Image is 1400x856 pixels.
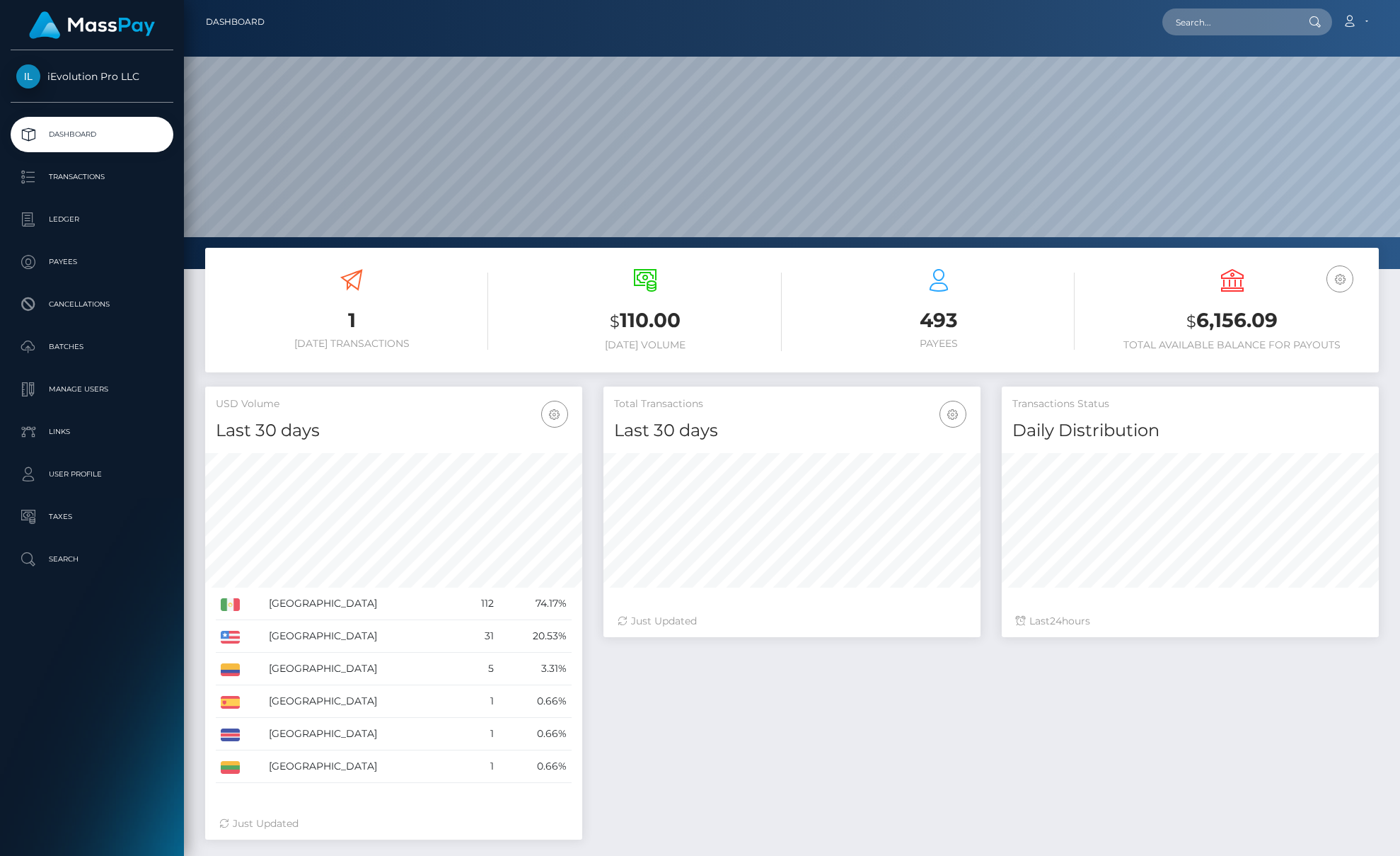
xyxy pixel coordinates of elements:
div: Just Updated [219,816,568,831]
img: US.png [221,631,240,644]
p: Dashboard [16,124,168,145]
td: 20.53% [499,620,572,653]
a: Ledger [11,202,173,237]
h4: Daily Distribution [1012,418,1368,443]
h3: 493 [803,307,1075,334]
h6: Total Available Balance for Payouts [1096,339,1368,351]
p: Payees [16,251,168,273]
p: Search [16,549,168,570]
img: ES.png [221,696,240,709]
td: 112 [461,588,498,620]
small: $ [1186,312,1196,331]
td: [GEOGRAPHIC_DATA] [264,751,461,783]
h3: 1 [216,307,488,334]
td: 0.66% [499,685,572,718]
p: Batches [16,336,168,358]
h6: [DATE] Volume [509,339,782,351]
a: Batches [11,329,173,365]
a: Payees [11,244,173,280]
h6: [DATE] Transactions [216,338,488,350]
div: Just Updated [618,614,966,629]
h5: Total Transactions [614,397,970,411]
img: LT.png [221,761,240,774]
p: Taxes [16,506,168,527]
p: Manage Users [16,379,168,400]
a: Dashboard [11,117,173,152]
p: Links [16,421,168,443]
img: iEvolution Pro LLC [16,64,40,89]
td: [GEOGRAPHIC_DATA] [264,588,461,620]
small: $ [610,312,620,331]
a: Dashboard [206,7,265,37]
a: Manage Users [11,372,173,407]
td: 0.66% [499,751,572,783]
td: 1 [461,718,498,751]
td: 74.17% [499,588,572,620]
h3: 6,156.09 [1096,307,1368,336]
p: Cancellations [16,294,168,315]
td: [GEOGRAPHIC_DATA] [264,653,461,685]
a: Cancellations [11,287,173,322]
p: Ledger [16,209,168,230]
td: [GEOGRAPHIC_DATA] [264,718,461,751]
img: CO.png [221,663,240,676]
input: Search... [1162,8,1295,35]
p: User Profile [16,464,168,485]
h3: 110.00 [509,307,782,336]
img: CR.png [221,729,240,741]
td: 3.31% [499,653,572,685]
div: Last hours [1016,614,1365,629]
a: Search [11,542,173,577]
h5: Transactions Status [1012,397,1368,411]
a: Transactions [11,159,173,195]
h6: Payees [803,338,1075,350]
a: Links [11,414,173,450]
td: 1 [461,751,498,783]
span: iEvolution Pro LLC [11,70,173,83]
td: 1 [461,685,498,718]
a: User Profile [11,457,173,492]
h4: Last 30 days [216,418,572,443]
td: 5 [461,653,498,685]
img: MX.png [221,598,240,611]
img: MassPay Logo [29,11,155,39]
span: 24 [1050,615,1062,627]
h5: USD Volume [216,397,572,411]
a: Taxes [11,499,173,535]
td: [GEOGRAPHIC_DATA] [264,685,461,718]
td: [GEOGRAPHIC_DATA] [264,620,461,653]
td: 0.66% [499,718,572,751]
p: Transactions [16,166,168,188]
td: 31 [461,620,498,653]
h4: Last 30 days [614,418,970,443]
